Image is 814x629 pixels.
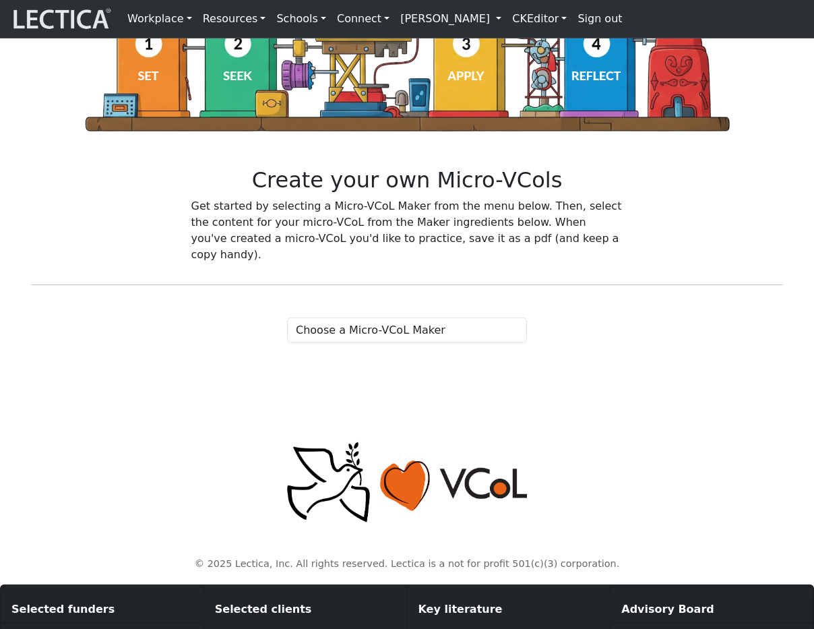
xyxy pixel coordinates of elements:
[191,167,623,193] h2: Create your own Micro-VCols
[122,5,197,32] a: Workplace
[610,596,813,624] div: Advisory Board
[191,198,623,263] p: Get started by selecting a Micro-VCoL Maker from the menu below. Then, select the content for you...
[507,5,572,32] a: CKEditor
[395,5,507,32] a: [PERSON_NAME]
[572,5,627,32] a: Sign out
[197,5,272,32] a: Resources
[204,596,407,624] div: Selected clients
[332,5,395,32] a: Connect
[1,596,204,624] div: Selected funders
[283,440,531,525] img: Peace, love, VCoL
[271,5,332,32] a: Schools
[31,557,783,572] p: © 2025 Lectica, Inc. All rights reserved. Lectica is a not for profit 501(c)(3) corporation.
[10,6,111,32] img: lecticalive
[408,596,610,624] div: Key literature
